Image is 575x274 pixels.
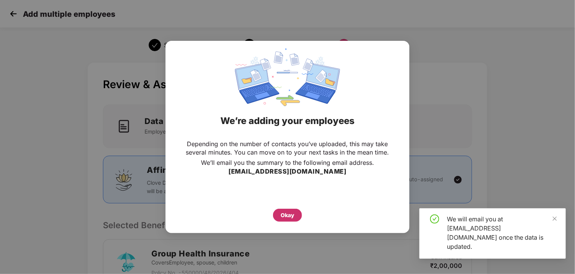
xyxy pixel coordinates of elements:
[281,211,294,219] div: Okay
[201,158,374,167] p: We’ll email you the summary to the following email address.
[430,214,439,224] span: check-circle
[181,140,394,156] p: Depending on the number of contacts you’ve uploaded, this may take several minutes. You can move ...
[175,106,400,136] div: We’re adding your employees
[229,167,347,177] h3: [EMAIL_ADDRESS][DOMAIN_NAME]
[552,216,557,221] span: close
[447,214,557,251] div: We will email you at [EMAIL_ADDRESS][DOMAIN_NAME] once the data is updated.
[235,48,340,106] img: svg+xml;base64,PHN2ZyBpZD0iRGF0YV9zeW5jaW5nIiB4bWxucz0iaHR0cDovL3d3dy53My5vcmcvMjAwMC9zdmciIHdpZH...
